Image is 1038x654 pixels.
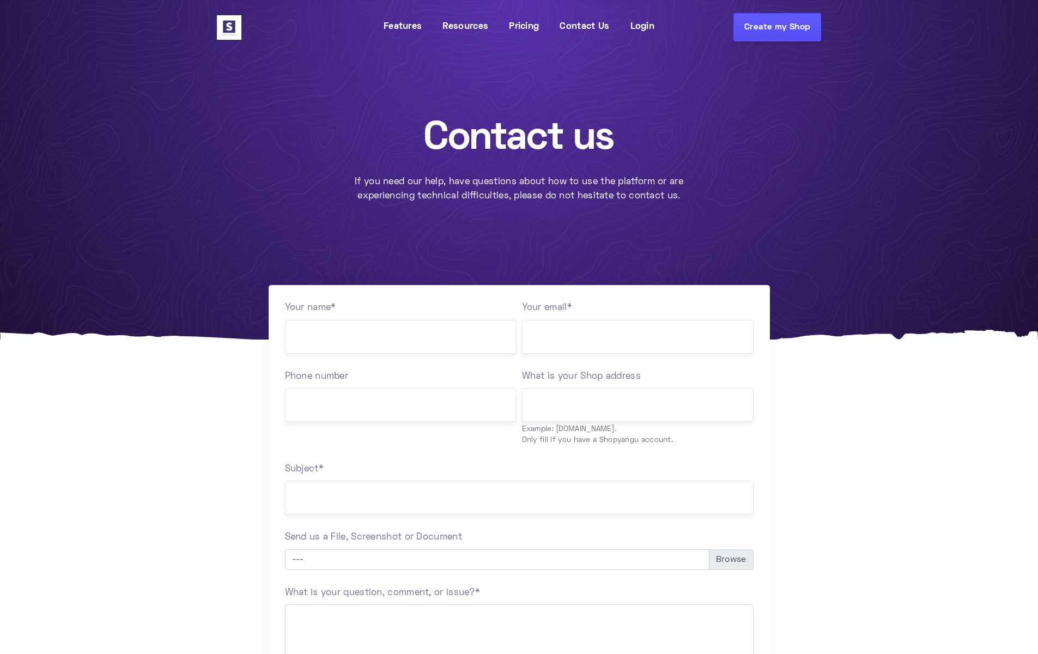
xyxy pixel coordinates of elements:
a: Create my Shop [733,13,821,41]
span: Contact Us [560,20,609,34]
label: Subject [285,463,324,477]
a: Contact Us [549,20,620,34]
label: Your email [522,301,572,316]
p: If you need our help, have questions about how to use the platform or are experiencing technical ... [345,175,694,203]
label: What is your Shop address [522,370,641,384]
label: Send us a File, Screenshot or Document [285,531,462,545]
span: Resources [442,20,488,34]
a: Features [373,20,433,34]
span: Login [630,20,655,34]
label: --- [285,549,754,570]
a: Login [620,20,665,34]
span: Features [384,20,422,34]
a: Pricing [499,20,549,34]
h2: Contact us [225,120,814,159]
a: Resources [432,20,499,34]
label: What is your question, comment, or issue? [285,586,481,601]
label: Phone number [285,370,349,384]
small: Example: [DOMAIN_NAME]. Only fill if you have a Shopyangu account. [522,424,754,446]
label: Your name [285,301,336,316]
img: Shopyangu Innovations Limited [217,15,241,40]
span: Pricing [509,20,539,34]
